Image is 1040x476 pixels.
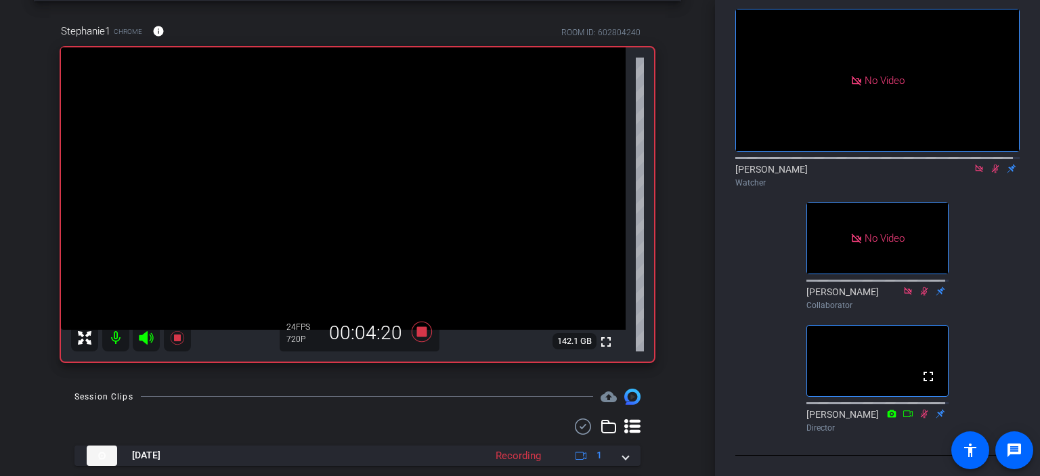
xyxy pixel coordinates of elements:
[552,333,597,349] span: 142.1 GB
[601,389,617,405] mat-icon: cloud_upload
[74,446,641,466] mat-expansion-panel-header: thumb-nail[DATE]Recording1
[152,25,165,37] mat-icon: info
[601,389,617,405] span: Destinations for your clips
[962,442,978,458] mat-icon: accessibility
[865,74,905,86] span: No Video
[561,26,641,39] div: ROOM ID: 602804240
[806,285,949,311] div: [PERSON_NAME]
[320,322,411,345] div: 00:04:20
[735,163,1020,189] div: [PERSON_NAME]
[114,26,142,37] span: Chrome
[1006,442,1022,458] mat-icon: message
[87,446,117,466] img: thumb-nail
[624,389,641,405] img: Session clips
[489,448,548,464] div: Recording
[865,232,905,244] span: No Video
[597,448,602,462] span: 1
[598,334,614,350] mat-icon: fullscreen
[286,334,320,345] div: 720P
[132,448,160,462] span: [DATE]
[61,24,110,39] span: Stephanie1
[806,422,949,434] div: Director
[806,299,949,311] div: Collaborator
[296,322,310,332] span: FPS
[286,322,320,332] div: 24
[74,390,133,404] div: Session Clips
[806,408,949,434] div: [PERSON_NAME]
[920,368,936,385] mat-icon: fullscreen
[735,177,1020,189] div: Watcher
